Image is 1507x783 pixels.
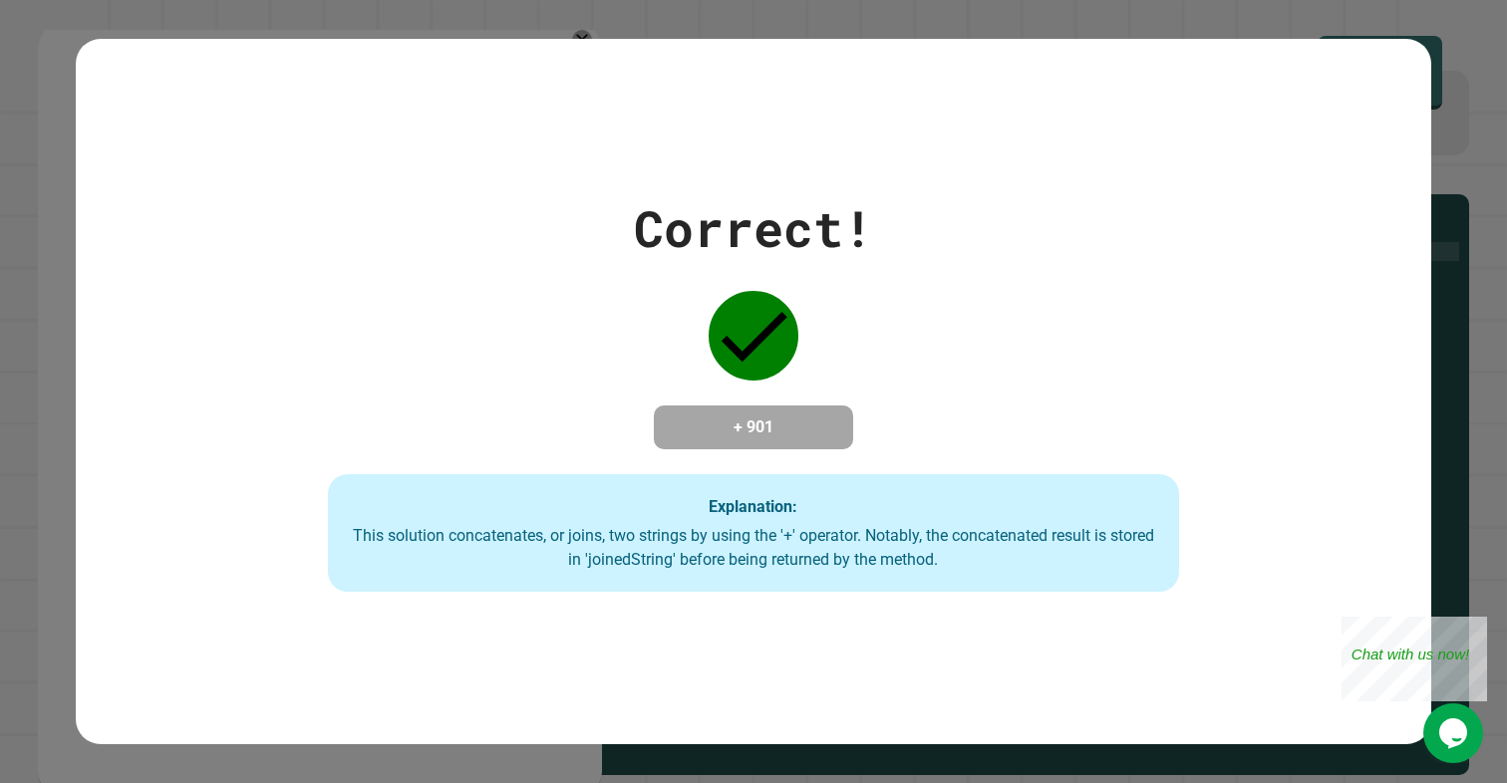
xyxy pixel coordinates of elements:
[348,524,1158,572] div: This solution concatenates, or joins, two strings by using the '+' operator. Notably, the concate...
[709,497,797,516] strong: Explanation:
[634,191,873,266] div: Correct!
[674,415,833,439] h4: + 901
[1423,703,1487,763] iframe: chat widget
[1342,617,1487,701] iframe: chat widget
